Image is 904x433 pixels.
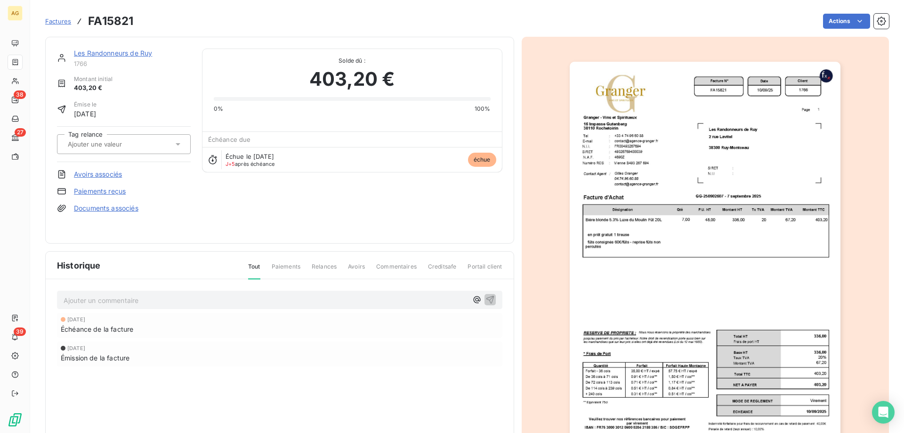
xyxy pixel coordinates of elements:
span: 1766 [74,60,191,67]
div: AG [8,6,23,21]
span: Relances [312,262,337,278]
div: Open Intercom Messenger [872,401,895,424]
a: Avoirs associés [74,170,122,179]
span: Creditsafe [428,262,457,278]
span: Historique [57,259,101,272]
span: J+5 [226,161,235,167]
span: Commentaires [376,262,417,278]
span: Échéance de la facture [61,324,133,334]
span: 38 [14,90,26,99]
img: Logo LeanPay [8,412,23,427]
span: [DATE] [67,317,85,322]
a: Paiements reçus [74,187,126,196]
span: échue [468,153,496,167]
span: Factures [45,17,71,25]
span: Avoirs [348,262,365,278]
span: après échéance [226,161,275,167]
span: 39 [14,327,26,336]
span: Émission de la facture [61,353,129,363]
span: Émise le [74,100,97,109]
span: 100% [475,105,491,113]
a: Factures [45,16,71,26]
span: 0% [214,105,223,113]
span: [DATE] [74,109,97,119]
a: Les Randonneurs de Ruy [74,49,152,57]
span: Tout [248,262,260,279]
a: Documents associés [74,204,138,213]
button: Actions [823,14,870,29]
span: Échéance due [208,136,251,143]
input: Ajouter une valeur [67,140,161,148]
span: Montant initial [74,75,113,83]
h3: FA15821 [88,13,133,30]
span: Solde dû : [214,57,491,65]
span: Paiements [272,262,300,278]
span: 403,20 € [74,83,113,93]
span: 27 [15,128,26,137]
span: 403,20 € [309,65,395,93]
span: [DATE] [67,345,85,351]
span: Échue le [DATE] [226,153,274,160]
span: Portail client [468,262,502,278]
